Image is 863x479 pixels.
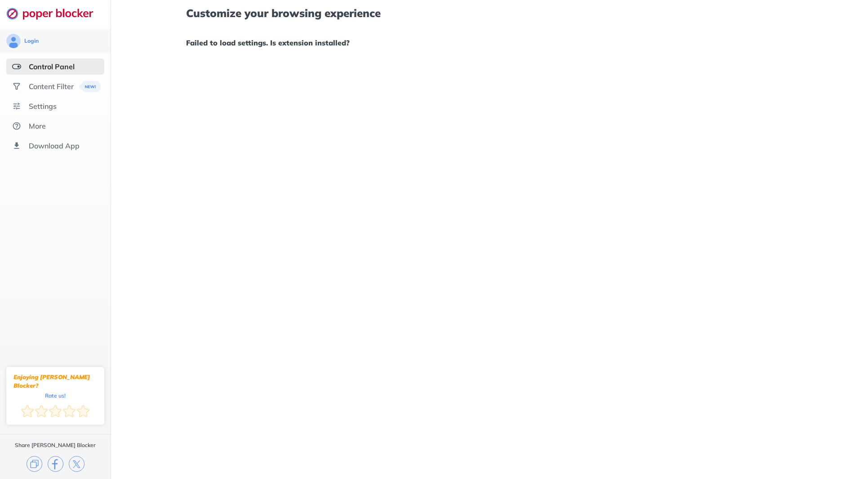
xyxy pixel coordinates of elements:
[186,37,787,49] h1: Failed to load settings. Is extension installed?
[186,7,787,19] h1: Customize your browsing experience
[12,121,21,130] img: about.svg
[12,62,21,71] img: features-selected.svg
[29,62,75,71] div: Control Panel
[6,7,103,20] img: logo-webpage.svg
[45,394,66,398] div: Rate us!
[29,121,46,130] div: More
[12,141,21,150] img: download-app.svg
[24,37,39,45] div: Login
[13,373,97,390] div: Enjoying [PERSON_NAME] Blocker?
[69,456,85,472] img: x.svg
[48,456,63,472] img: facebook.svg
[12,82,21,91] img: social.svg
[29,141,80,150] div: Download App
[29,102,57,111] div: Settings
[15,442,96,449] div: Share [PERSON_NAME] Blocker
[76,81,98,92] img: menuBanner.svg
[6,34,21,48] img: avatar.svg
[27,456,42,472] img: copy.svg
[29,82,74,91] div: Content Filter
[12,102,21,111] img: settings.svg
